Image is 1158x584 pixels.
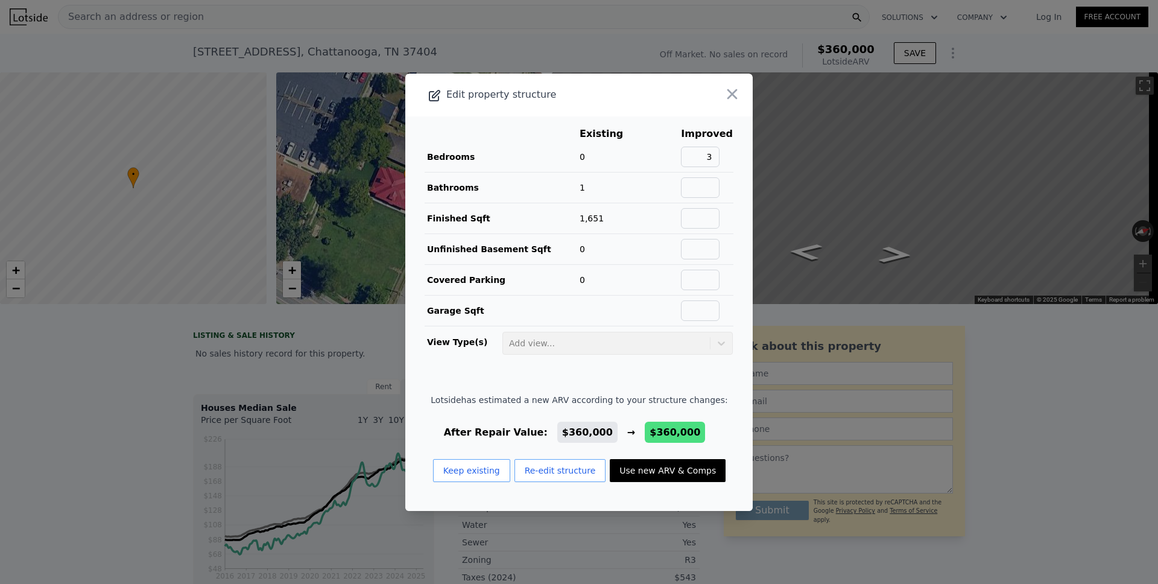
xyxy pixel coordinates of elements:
th: Existing [579,126,642,142]
span: 1 [580,183,585,192]
button: Keep existing [433,459,510,482]
span: 0 [580,275,585,285]
td: Unfinished Basement Sqft [425,233,579,264]
span: 0 [580,152,585,162]
td: Garage Sqft [425,295,579,326]
span: Lotside has estimated a new ARV according to your structure changes: [431,394,727,406]
td: Bedrooms [425,142,579,173]
button: Re-edit structure [514,459,606,482]
div: Edit property structure [405,86,683,103]
span: $360,000 [562,427,613,438]
th: Improved [680,126,733,142]
span: 1,651 [580,214,604,223]
span: $360,000 [650,427,700,438]
td: Finished Sqft [425,203,579,233]
td: View Type(s) [425,326,502,355]
div: After Repair Value: → [431,425,727,440]
span: 0 [580,244,585,254]
td: Bathrooms [425,172,579,203]
button: Use new ARV & Comps [610,459,726,482]
td: Covered Parking [425,264,579,295]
